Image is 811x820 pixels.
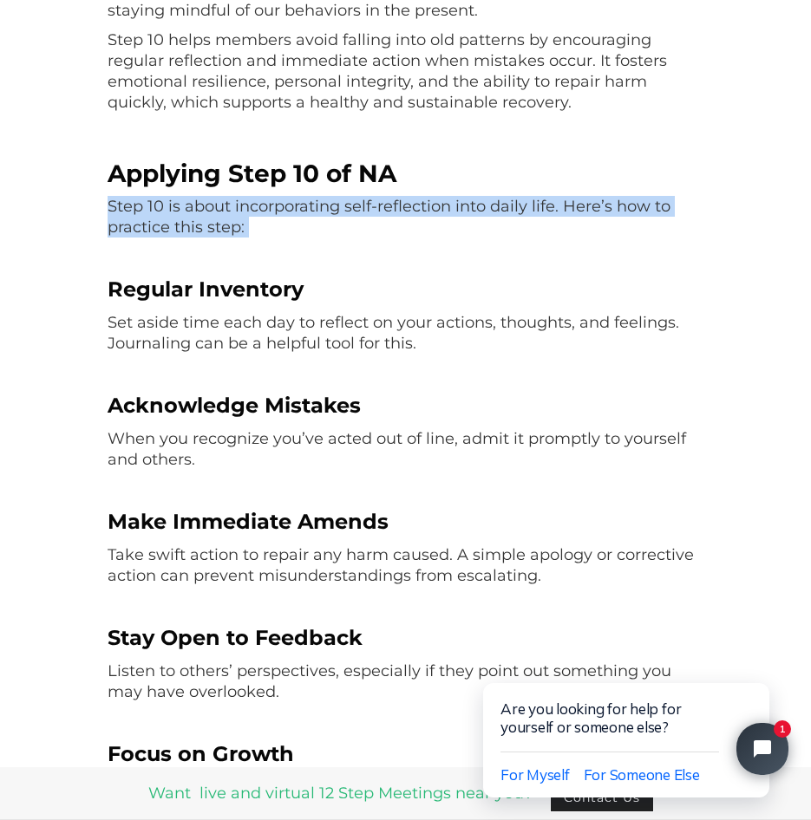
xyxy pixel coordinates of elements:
[108,740,704,768] h4: Focus on Growth
[108,392,704,420] h4: Acknowledge Mistakes
[108,544,704,586] p: Take swift action to repair any harm caused. A simple apology or corrective action can prevent mi...
[108,428,704,470] p: When you recognize you’ve acted out of line, admit it promptly to yourself and others.
[108,595,704,615] p: ‍
[108,276,704,303] h4: Regular Inventory
[108,478,704,499] p: ‍
[148,785,533,801] a: Want live and virtual 12 Step Meetings near you?
[108,121,704,142] p: ‍
[108,711,704,732] p: ‍
[108,246,704,267] p: ‍
[447,628,811,820] iframe: Tidio Chat
[108,159,704,187] h3: Applying Step 10 of NA
[108,624,704,652] h4: Stay Open to Feedback
[108,312,704,354] p: Set aside time each day to reflect on your actions, thoughts, and feelings. Journaling can be a h...
[108,661,704,702] p: Listen to others’ perspectives, especially if they point out something you may have overlooked.
[108,508,704,536] h4: Make Immediate Amends
[108,196,704,238] p: Step 10 is about incorporating self-reflection into daily life. Here’s how to practice this step:
[108,362,704,383] p: ‍
[108,29,704,113] p: Step 10 helps members avoid falling into old patterns by encouraging regular reflection and immed...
